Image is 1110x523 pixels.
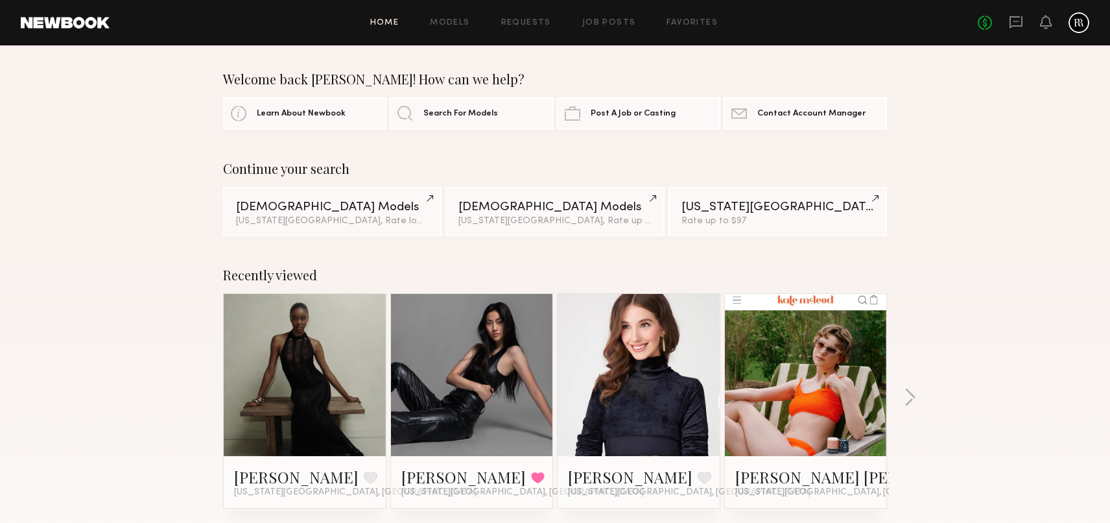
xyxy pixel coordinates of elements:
a: [DEMOGRAPHIC_DATA] Models[US_STATE][GEOGRAPHIC_DATA], Rate up to $97 [445,187,664,236]
div: Continue your search [223,161,887,176]
a: Learn About Newbook [223,97,386,130]
span: Contact Account Manager [757,110,866,118]
span: Learn About Newbook [257,110,346,118]
a: Search For Models [390,97,553,130]
a: [DEMOGRAPHIC_DATA] Models[US_STATE][GEOGRAPHIC_DATA], Rate low to high [223,187,442,236]
span: [US_STATE][GEOGRAPHIC_DATA], [GEOGRAPHIC_DATA] [568,487,810,498]
div: [US_STATE][GEOGRAPHIC_DATA] [681,201,874,213]
a: [PERSON_NAME] [568,467,692,487]
a: Contact Account Manager [724,97,887,130]
div: [DEMOGRAPHIC_DATA] Models [458,201,651,213]
a: [PERSON_NAME] [234,467,359,487]
div: Welcome back [PERSON_NAME]! How can we help? [223,71,887,87]
div: Rate up to $97 [681,217,874,226]
a: Post A Job or Casting [557,97,720,130]
div: Recently viewed [223,267,887,283]
a: Favorites [667,19,718,27]
a: Models [430,19,469,27]
a: Home [370,19,399,27]
span: Search For Models [423,110,498,118]
span: [US_STATE][GEOGRAPHIC_DATA], [GEOGRAPHIC_DATA] [401,487,644,498]
a: Job Posts [582,19,636,27]
div: [US_STATE][GEOGRAPHIC_DATA], Rate low to high [236,217,429,226]
a: Requests [501,19,551,27]
a: [US_STATE][GEOGRAPHIC_DATA]Rate up to $97 [668,187,887,236]
span: [US_STATE][GEOGRAPHIC_DATA], [GEOGRAPHIC_DATA] [735,487,978,498]
div: [DEMOGRAPHIC_DATA] Models [236,201,429,213]
div: [US_STATE][GEOGRAPHIC_DATA], Rate up to $97 [458,217,651,226]
span: Post A Job or Casting [591,110,676,118]
span: [US_STATE][GEOGRAPHIC_DATA], [GEOGRAPHIC_DATA] [234,487,477,498]
a: [PERSON_NAME] [PERSON_NAME] [735,467,988,487]
a: [PERSON_NAME] [401,467,526,487]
